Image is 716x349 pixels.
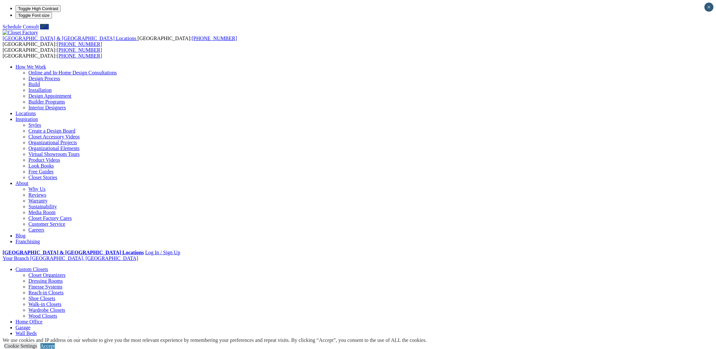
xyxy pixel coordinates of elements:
a: [PERSON_NAME] Beds [28,336,81,342]
a: Wood Closets [28,313,57,319]
span: [GEOGRAPHIC_DATA]: [GEOGRAPHIC_DATA]: [3,47,102,59]
a: Custom Closets [16,267,48,272]
a: Cookie Settings [4,343,37,349]
a: Your Branch [GEOGRAPHIC_DATA], [GEOGRAPHIC_DATA] [3,256,138,261]
a: Free Guides [28,169,54,174]
button: Toggle Font size [16,12,52,19]
a: Builder Programs [28,99,65,104]
span: Your Branch [3,256,29,261]
span: [GEOGRAPHIC_DATA]: [GEOGRAPHIC_DATA]: [3,36,237,47]
a: Blog [16,233,26,238]
a: Closet Accessory Videos [28,134,80,139]
a: Why Us [28,186,46,192]
a: Franchising [16,239,40,244]
a: Wall Beds [16,331,37,336]
div: We use cookies and IP address on our website to give you the most relevant experience by remember... [3,337,427,343]
a: [PHONE_NUMBER] [57,53,102,59]
a: Reach-in Closets [28,290,64,295]
a: Online and In-Home Design Consultations [28,70,117,75]
a: Create a Design Board [28,128,75,134]
span: Toggle Font size [18,13,49,18]
a: [GEOGRAPHIC_DATA] & [GEOGRAPHIC_DATA] Locations [3,36,138,41]
a: Accept [40,343,55,349]
a: Inspiration [16,116,38,122]
a: Finesse Systems [28,284,62,289]
a: Walk-in Closets [28,301,61,307]
a: Closet Factory Cares [28,215,72,221]
a: Locations [16,111,36,116]
img: Closet Factory [3,30,38,36]
a: About [16,180,28,186]
a: Organizational Projects [28,140,77,145]
button: Toggle High Contrast [16,5,61,12]
a: Organizational Elements [28,146,79,151]
a: Careers [28,227,44,233]
a: [GEOGRAPHIC_DATA] & [GEOGRAPHIC_DATA] Locations [3,250,144,255]
a: [PHONE_NUMBER] [57,41,102,47]
a: Look Books [28,163,54,169]
a: [PHONE_NUMBER] [57,47,102,53]
a: [PHONE_NUMBER] [192,36,237,41]
span: [GEOGRAPHIC_DATA], [GEOGRAPHIC_DATA] [30,256,138,261]
button: Close [704,3,713,12]
a: Call [40,24,49,29]
a: Garage [16,325,30,330]
a: Closet Organizers [28,272,66,278]
span: [GEOGRAPHIC_DATA] & [GEOGRAPHIC_DATA] Locations [3,36,136,41]
a: Wardrobe Closets [28,307,65,313]
a: Shoe Closets [28,296,55,301]
a: Reviews [28,192,46,198]
a: Styles [28,122,41,128]
a: Home Office [16,319,43,324]
span: Toggle High Contrast [18,6,58,11]
a: How We Work [16,64,46,70]
a: Customer Service [28,221,65,227]
a: Design Process [28,76,60,81]
a: Media Room [28,210,56,215]
a: Design Appointment [28,93,71,99]
a: Schedule Consult [3,24,39,29]
a: Closet Stories [28,175,57,180]
a: Product Videos [28,157,60,163]
a: Virtual Showroom Tours [28,151,80,157]
a: Installation [28,87,52,93]
a: Warranty [28,198,47,203]
a: Dressing Rooms [28,278,63,284]
a: Interior Designers [28,105,66,110]
a: Build [28,82,40,87]
a: Sustainability [28,204,57,209]
a: Log In / Sign Up [145,250,180,255]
